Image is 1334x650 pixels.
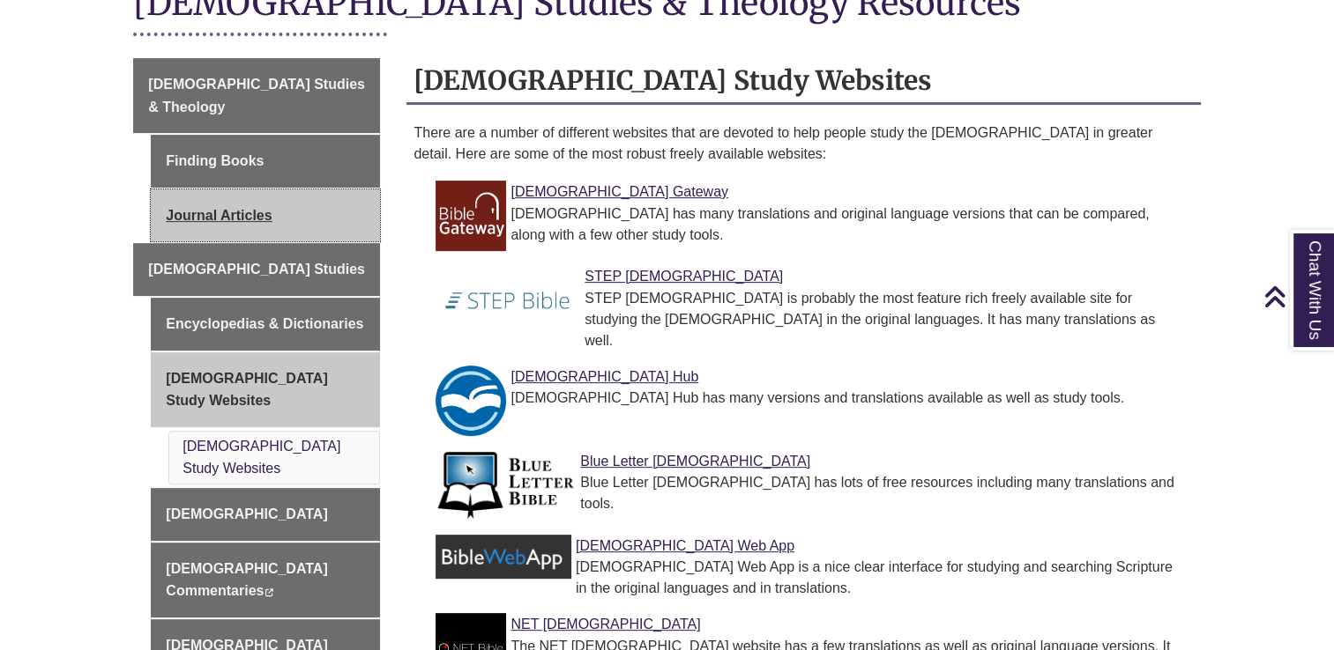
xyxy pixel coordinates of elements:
a: [DEMOGRAPHIC_DATA] Studies [133,243,380,296]
span: [DEMOGRAPHIC_DATA] Studies & Theology [148,77,365,114]
img: Link to STEP Bible [436,265,580,336]
div: STEP [DEMOGRAPHIC_DATA] is probably the most feature rich freely available site for studying the ... [449,288,1186,351]
img: Link to Bible Web App [436,535,571,579]
img: Link to Bible Hub [436,366,506,436]
div: [DEMOGRAPHIC_DATA] Web App is a nice clear interface for studying and searching Scripture in the ... [449,557,1186,599]
a: Link to Bible Gateway [DEMOGRAPHIC_DATA] Gateway [510,184,728,199]
a: Link to STEP Bible STEP [DEMOGRAPHIC_DATA] [585,269,783,284]
a: [DEMOGRAPHIC_DATA] Study Websites [151,352,380,427]
div: Blue Letter [DEMOGRAPHIC_DATA] has lots of free resources including many translations and tools. [449,472,1186,514]
i: This link opens in a new window [264,588,273,596]
a: Back to Top [1263,284,1330,308]
span: [DEMOGRAPHIC_DATA] Studies [148,262,365,277]
a: [DEMOGRAPHIC_DATA] Studies & Theology [133,58,380,133]
a: Link to NET Bible NET [DEMOGRAPHIC_DATA] [510,617,700,632]
a: Finding Books [151,135,380,188]
a: Encyclopedias & Dictionaries [151,298,380,351]
h2: [DEMOGRAPHIC_DATA] Study Websites [406,58,1200,105]
a: Link to Bible Web App [DEMOGRAPHIC_DATA] Web App [576,538,794,553]
a: Link to Blue Letter Bible Blue Letter [DEMOGRAPHIC_DATA] [580,454,810,469]
a: [DEMOGRAPHIC_DATA] Commentaries [151,543,380,617]
div: [DEMOGRAPHIC_DATA] Hub has many versions and translations available as well as study tools. [449,388,1186,409]
img: Link to Blue Letter Bible [436,450,576,521]
a: Link to Bible Hub [DEMOGRAPHIC_DATA] Hub [510,369,698,384]
a: [DEMOGRAPHIC_DATA] Study Websites [183,439,340,476]
a: [DEMOGRAPHIC_DATA] [151,488,380,541]
img: Link to Bible Gateway [436,181,506,251]
a: Journal Articles [151,189,380,242]
p: There are a number of different websites that are devoted to help people study the [DEMOGRAPHIC_D... [414,122,1193,165]
div: [DEMOGRAPHIC_DATA] has many translations and original language versions that can be compared, alo... [449,203,1186,246]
